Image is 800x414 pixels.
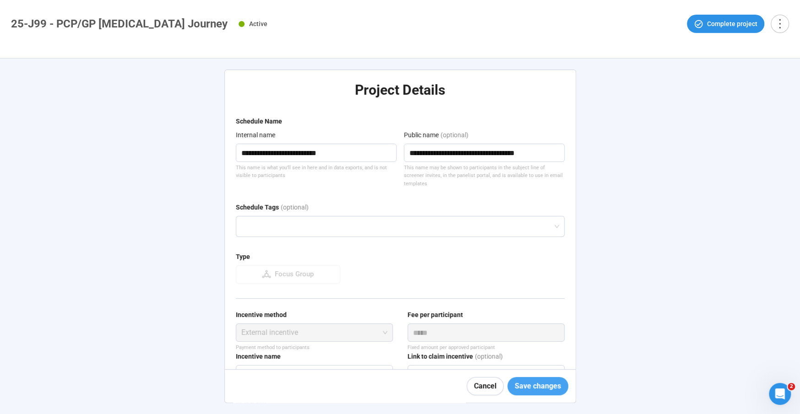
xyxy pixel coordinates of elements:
div: Schedule Tags [236,202,279,212]
div: Type [236,252,250,262]
h2: Project Details [236,81,565,99]
span: Complete project [707,19,757,29]
span: Active [249,20,267,27]
p: Payment method to participants [236,344,393,351]
button: Complete project [687,15,764,33]
span: Save changes [515,380,561,392]
span: Cancel [474,380,496,392]
div: Public name [404,130,439,140]
div: Incentive name [236,351,281,361]
div: Internal name [236,130,275,140]
div: (optional) [475,351,503,365]
h1: 25-J99 - PCP/GP [MEDICAL_DATA] Journey [11,17,228,30]
div: Schedule Name [236,116,282,126]
button: Cancel [467,377,504,395]
iframe: Intercom live chat [769,383,791,405]
button: more [771,15,789,33]
span: External incentive [241,324,387,341]
div: (optional) [441,130,468,144]
div: Focus Group [271,269,314,280]
div: (optional) [281,202,309,216]
div: Fixed amount per approved participant [408,344,565,351]
div: Fee per participant [408,310,463,320]
div: This name is what you'll see in here and in data exports, and is not visible to participants [236,164,397,180]
span: deployment-unit [262,269,271,279]
button: Save changes [507,377,568,395]
div: This name may be shown to participants in the subject line of screener invites, in the panelist p... [404,164,565,188]
div: Incentive method [236,310,287,320]
div: Link to claim incentive [408,351,473,361]
span: 2 [788,383,795,390]
span: more [773,17,786,30]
